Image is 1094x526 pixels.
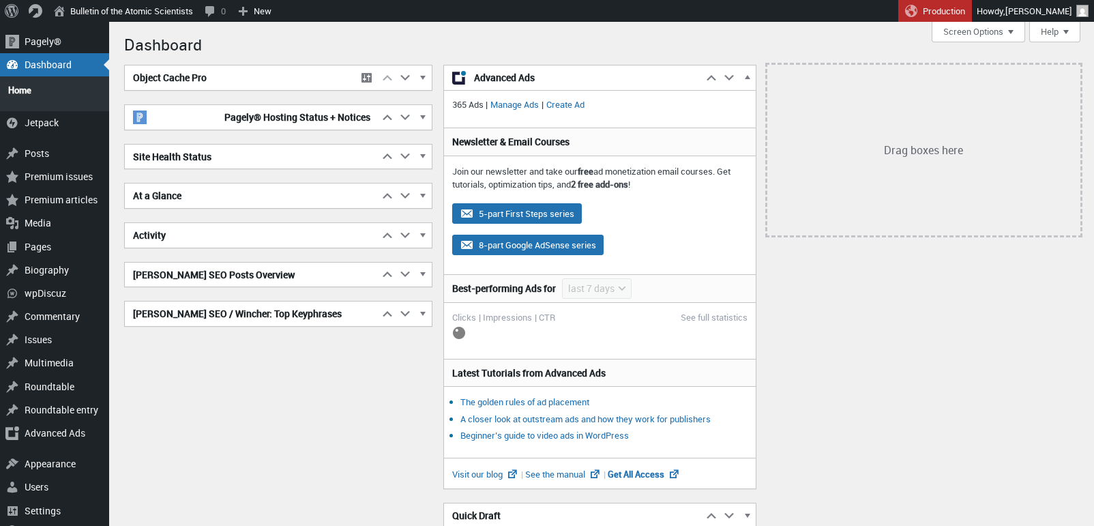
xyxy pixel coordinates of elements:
[452,165,748,192] p: Join our newsletter and take our ad monetization email courses. Get tutorials, optimization tips,...
[460,429,629,441] a: Beginner’s guide to video ads in WordPress
[452,509,501,523] span: Quick Draft
[525,468,608,480] a: See the manual
[125,302,379,326] h2: [PERSON_NAME] SEO / Wincher: Top Keyphrases
[460,413,711,425] a: A closer look at outstream ads and how they work for publishers
[932,22,1025,42] button: Screen Options
[1029,22,1080,42] button: Help
[488,98,542,111] a: Manage Ads
[133,111,147,124] img: pagely-w-on-b20x20.png
[125,145,379,169] h2: Site Health Status
[125,184,379,208] h2: At a Glance
[452,326,466,340] img: loading
[452,98,748,112] p: 365 Ads | |
[452,235,604,255] button: 8-part Google AdSense series
[125,223,379,248] h2: Activity
[452,135,748,149] h3: Newsletter & Email Courses
[608,468,681,480] a: Get All Access
[460,396,589,408] a: The golden rules of ad placement
[125,105,379,130] h2: Pagely® Hosting Status + Notices
[452,203,582,224] button: 5-part First Steps series
[544,98,587,111] a: Create Ad
[452,282,556,295] h3: Best-performing Ads for
[124,29,1080,58] h1: Dashboard
[452,468,525,480] a: Visit our blog
[1005,5,1072,17] span: [PERSON_NAME]
[125,65,354,90] h2: Object Cache Pro
[125,263,379,287] h2: [PERSON_NAME] SEO Posts Overview
[571,178,628,190] strong: 2 free add-ons
[474,71,694,85] span: Advanced Ads
[452,366,748,380] h3: Latest Tutorials from Advanced Ads
[578,165,593,177] strong: free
